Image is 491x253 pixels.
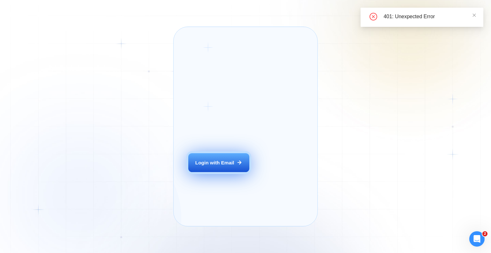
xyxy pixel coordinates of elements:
span: 2 [482,231,487,236]
div: Login with Email [195,159,234,166]
button: Login with Email [188,153,249,172]
div: 401: Unexpected Error [384,13,476,20]
iframe: Intercom live chat [469,231,485,247]
span: close-circle [370,13,377,20]
span: close [472,13,476,17]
